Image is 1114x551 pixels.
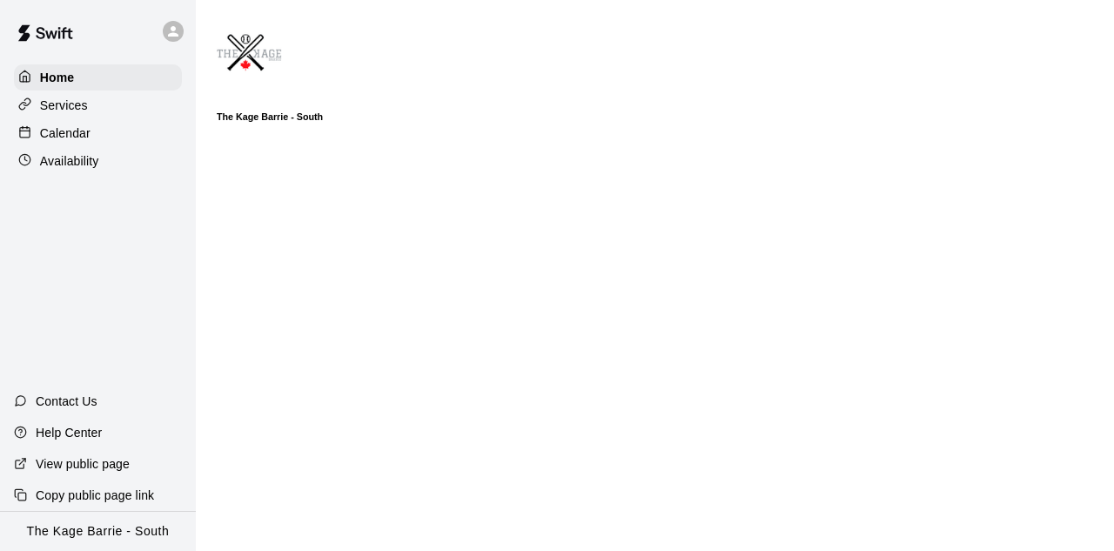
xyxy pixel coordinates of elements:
h6: The Kage Barrie - South [217,111,1093,122]
p: Contact Us [36,393,97,410]
a: Calendar [14,120,182,146]
p: Availability [40,152,99,170]
a: Availability [14,148,182,174]
p: Help Center [36,424,102,441]
p: Calendar [40,124,91,142]
p: View public page [36,455,130,473]
p: The Kage Barrie - South [27,522,170,541]
img: The Kage Barrie - South logo [217,21,282,86]
a: Services [14,92,182,118]
a: Home [14,64,182,91]
p: Services [40,97,88,114]
p: Home [40,69,75,86]
p: Copy public page link [36,487,154,504]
